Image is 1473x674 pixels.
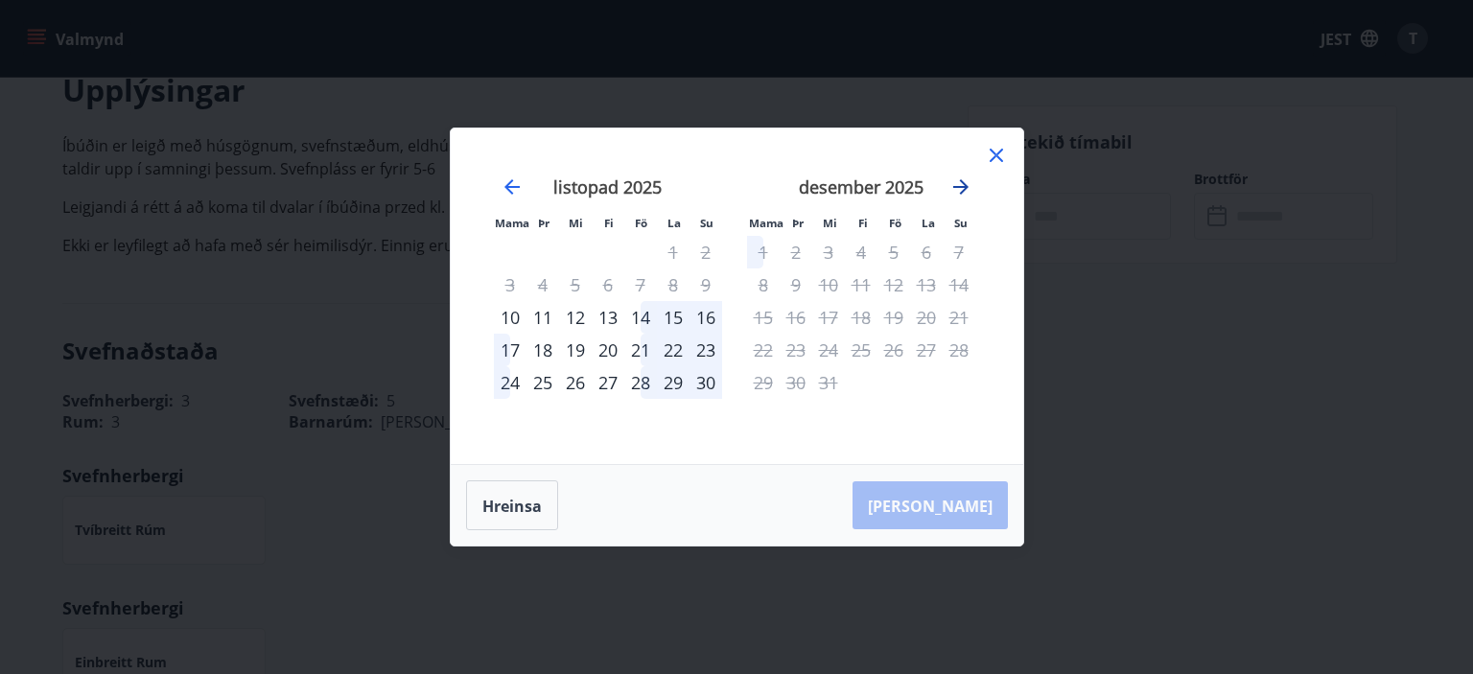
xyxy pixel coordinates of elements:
td: Not available. laugardagur, 13. desember 2025 [910,268,943,301]
div: Przejdź wstecz, aby przejść do poprzedniego miesiąca. [501,175,524,198]
font: 27 [598,371,618,394]
font: Fö [635,216,647,230]
td: Niedostępne. laugardagur, 1 listopada 2025 [657,236,690,268]
font: Hreinsa [482,496,542,517]
td: Wybierz fimmtudagur, 20 listopada 2025 r. jako datę zameldowania. Jest dostępna. [592,334,624,366]
td: Wybierz datę zameldowania: 29 listopada 2025 r. Jest dostępna. [657,366,690,399]
font: Fi [604,216,614,230]
font: Mama [495,216,529,230]
font: Mama [749,216,783,230]
button: Hreinsa [466,480,558,530]
font: 26 [566,371,585,394]
font: 30 [696,371,715,394]
td: Niedostępne. föstudagur, 7 listopada 2025 [624,268,657,301]
td: Wybierz miðvikudagur, 26 listopada 2025 r. jako datę zameldowania. Jest dostępna. [559,366,592,399]
font: 19 [566,338,585,361]
td: Not available. sunnudagur, 7. desember 2025 [943,236,975,268]
font: 18 [533,338,552,361]
td: Not available. fimmtudagur, 18. desember 2025 [845,301,877,334]
font: 25 [533,371,552,394]
td: Not available. fimmtudagur, 11. desember 2025 [845,268,877,301]
td: Wybierz 17 listopada 2025 r. jako datę zameldowania. Jest dostępna. [494,334,526,366]
font: Fö [889,216,901,230]
td: Wybierz miðvikudagur, 19 listopada 2025 r. jako datę zameldowania. Jest dostępna. [559,334,592,366]
td: Wybierz Sunnudagur, 30 listopada 2025 r. jako datę zameldowania. Jest dostępna. [690,366,722,399]
font: Su [700,216,713,230]
td: Wybierz miðvikudagur, 12 listopada 2025 r. jako datę zameldowania. Jest dostępna. [559,301,592,334]
font: 22 [664,338,683,361]
td: Not available. miðvikudagur, 24. desember 2025 [812,334,845,366]
td: Not available. miðvikudagur, 3. desember 2025 [812,236,845,268]
td: Niedostępne. sunnudagur, 2 listopada 2025 r [690,236,722,268]
td: Niedostępne. laugardagur, 8 listopada 2025 [657,268,690,301]
td: Wybierz fimmtudagur, 13 listopada 2025 r. jako datę zameldowania. Jest dostępna. [592,301,624,334]
font: La [667,216,681,230]
td: Wybierz datę przyjazdu: 28 listopada 2025 r. (Föstudagur, 28 listopada 2025). Jest dostępna. [624,366,657,399]
font: 17 [501,338,520,361]
font: 20 [598,338,618,361]
font: 28 [631,371,650,394]
td: Wybierz datę zameldowania: 22 listopada 2025 r. (laugardagur). Jest dostępna. [657,334,690,366]
font: 21 [631,338,650,361]
td: Wybierz poniedziałek, 24 listopada 2025 r. jako datę zameldowania. Jest dostępna. [494,366,526,399]
td: Not available. laugardagur, 6. desember 2025 [910,236,943,268]
td: Not available. föstudagur, 19. desember 2025 [877,301,910,334]
td: Not available. föstudagur, 5. desember 2025 [877,236,910,268]
font: 29 [664,371,683,394]
td: Jako datę zameldowania wybierz þriðjudagur, 18 listopada 2025 r. Jest dostępny. [526,334,559,366]
td: Niedostępne. sunnudagur, 9 listopada 2025 [690,268,722,301]
td: Not available. sunnudagur, 21. desember 2025 [943,301,975,334]
td: Jako datę zameldowania wybierz þriðjudagur, 25 listopada 2025 r. Jest dostępny. [526,366,559,399]
td: Wybierz Sunnudagur, 16 listopada 2025 r. jako datę zameldowania. Jest dostępna. [690,301,722,334]
td: Niedostępne. þriðjudagur, 4 listopada 2025 r [526,268,559,301]
td: Wybierz 10 listopada 2025 r. jako datę zameldowania. Jest dostępna. [494,301,526,334]
td: Not available. þriðjudagur, 23. desember 2025 [780,334,812,366]
font: Su [954,216,968,230]
font: 24 [501,371,520,394]
td: Not available. sunnudagur, 14. desember 2025 [943,268,975,301]
td: Not available. mánudagur, 8. desember 2025 [747,268,780,301]
font: 14 [631,306,650,329]
font: 23 [696,338,715,361]
font: Þr [792,216,804,230]
font: listopad 2025 [553,175,662,198]
td: Not available. föstudagur, 12. desember 2025 [877,268,910,301]
td: Not available. miðvikudagur, 17. desember 2025 [812,301,845,334]
td: Not available. sunnudagur, 28. desember 2025 [943,334,975,366]
font: Mi [823,216,837,230]
td: Wybierz datę przyjazdu: 14 listopada 2025 r. (Föstudagur, 14 listopada 2025). Jest dostępna. [624,301,657,334]
div: Przejdź dalej, aby przejść do następnego miesiąca. [949,175,972,198]
div: Aðeins útritun í boði [747,236,780,268]
font: 15 [664,306,683,329]
td: Not available. miðvikudagur, 31. desember 2025 [812,366,845,399]
td: Not available. þriðjudagur, 30. desember 2025 [780,366,812,399]
font: Fi [858,216,868,230]
td: Niedostępne. fimmtudagur, 6 listopada 2025 [592,268,624,301]
td: Wybierz fimmtudagur, 27 listopada 2025 r. jako datę zameldowania. Jest dostępna. [592,366,624,399]
td: Not available. þriðjudagur, 16. desember 2025 [780,301,812,334]
td: Not available. laugardagur, 27. desember 2025 [910,334,943,366]
td: Not available. föstudagur, 26. desember 2025 [877,334,910,366]
td: Not available. mánudagur, 1. desember 2025 [747,236,780,268]
font: La [922,216,935,230]
div: Kalendarz [474,151,1000,441]
td: Niedostępne. mánudagur, 3 listopada 2025 [494,268,526,301]
td: Wybierz datę zameldowania: 15 listopada 2025 r. Jest dostępna. [657,301,690,334]
td: Not available. fimmtudagur, 25. desember 2025 [845,334,877,366]
strong: desember 2025 [799,175,924,198]
td: Niedostępne. miðvikudagur, 5 listopada 2025 [559,268,592,301]
font: 16 [696,306,715,329]
td: Not available. mánudagur, 29. desember 2025 [747,366,780,399]
td: Not available. mánudagur, 22. desember 2025 [747,334,780,366]
td: Not available. miðvikudagur, 10. desember 2025 [812,268,845,301]
td: Not available. mánudagur, 15. desember 2025 [747,301,780,334]
font: 13 [598,306,618,329]
font: 12 [566,306,585,329]
font: 10 [501,306,520,329]
td: Not available. laugardagur, 20. desember 2025 [910,301,943,334]
div: Aðeins innritun í boði [494,301,526,334]
td: Not available. þriðjudagur, 2. desember 2025 [780,236,812,268]
td: Wybierz datę przyjazdu: 21 listopada 2025 r. (Föstudagur, 21 listopada 2025). Jest dostępna. [624,334,657,366]
td: Not available. fimmtudagur, 4. desember 2025 [845,236,877,268]
td: Jako datę zameldowania wybierz þriðjudagur, 11 listopada 2025 r. Jest dostępny. [526,301,559,334]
